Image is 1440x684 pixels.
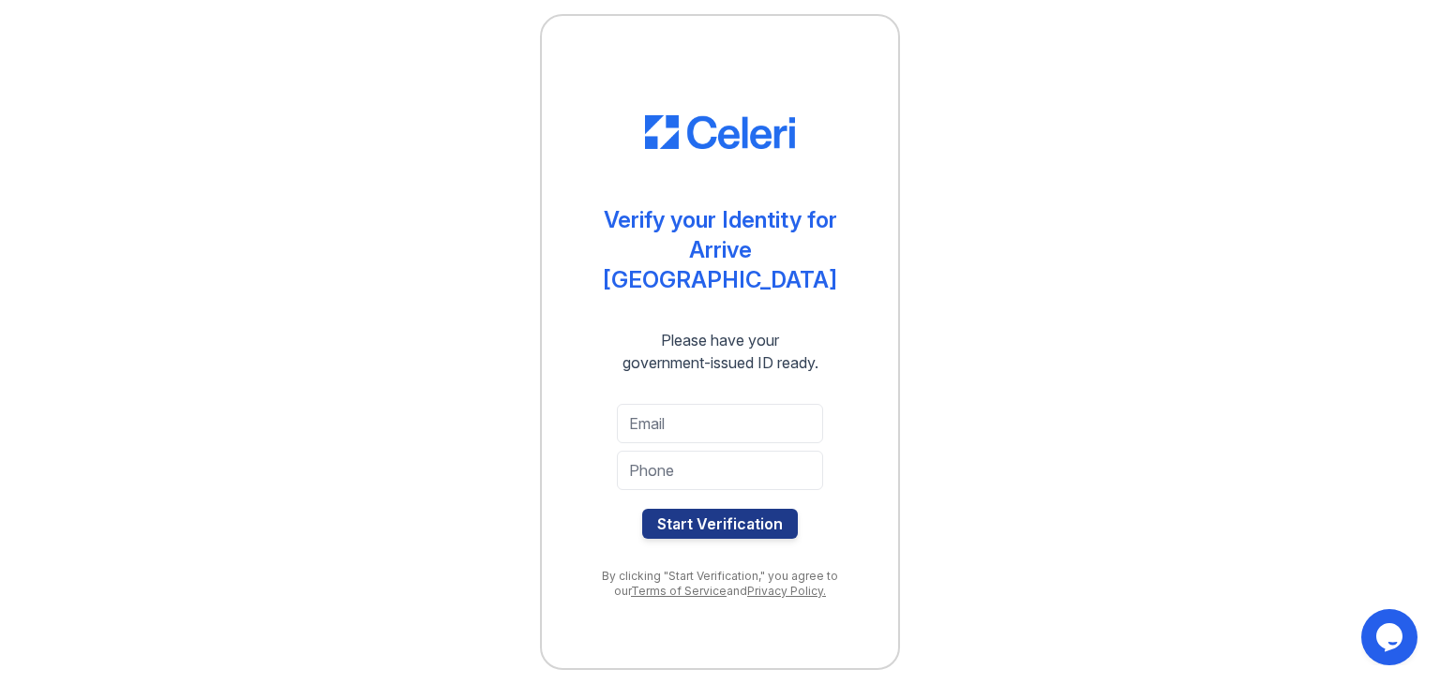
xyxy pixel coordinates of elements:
div: By clicking "Start Verification," you agree to our and [579,569,861,599]
input: Phone [617,451,823,490]
img: CE_Logo_Blue-a8612792a0a2168367f1c8372b55b34899dd931a85d93a1a3d3e32e68fde9ad4.png [645,115,795,149]
button: Start Verification [642,509,798,539]
div: Verify your Identity for Arrive [GEOGRAPHIC_DATA] [579,205,861,295]
div: Please have your government-issued ID ready. [589,329,852,374]
input: Email [617,404,823,443]
a: Privacy Policy. [747,584,826,598]
a: Terms of Service [631,584,727,598]
iframe: chat widget [1361,609,1421,665]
